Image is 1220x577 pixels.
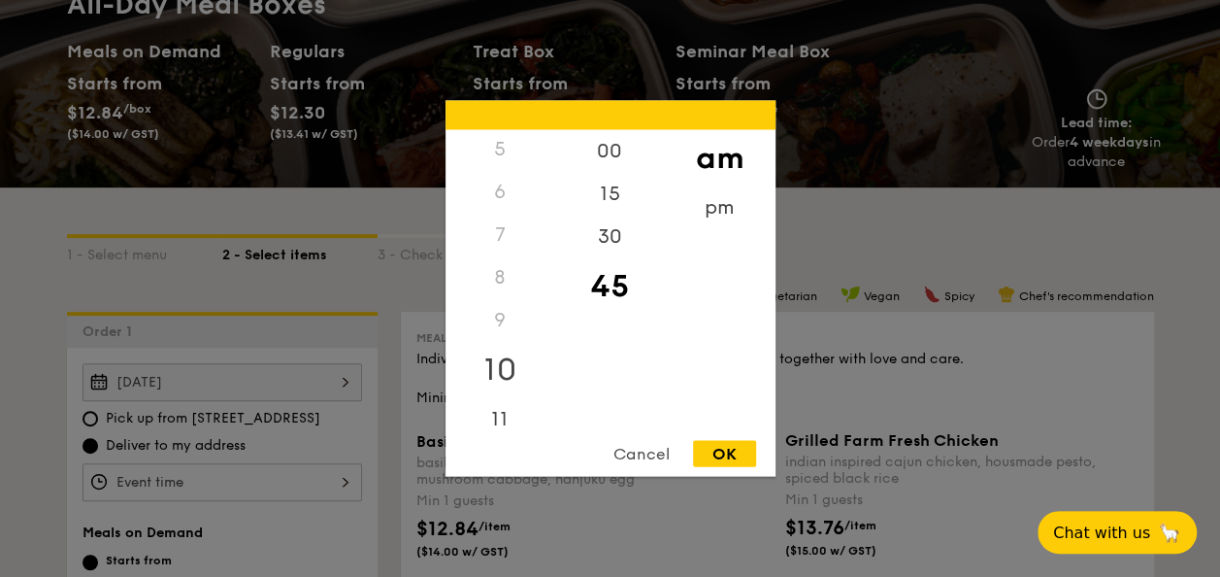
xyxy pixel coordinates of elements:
[693,441,756,467] div: OK
[1053,524,1150,542] span: Chat with us
[445,128,555,171] div: 5
[555,130,665,173] div: 00
[445,398,555,441] div: 11
[445,171,555,214] div: 6
[555,216,665,258] div: 30
[1158,522,1181,544] span: 🦙
[555,258,665,315] div: 45
[445,256,555,299] div: 8
[445,299,555,342] div: 9
[445,214,555,256] div: 7
[594,441,689,467] div: Cancel
[445,342,555,398] div: 10
[665,187,775,229] div: pm
[555,173,665,216] div: 15
[665,130,775,187] div: am
[1038,511,1197,554] button: Chat with us🦙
